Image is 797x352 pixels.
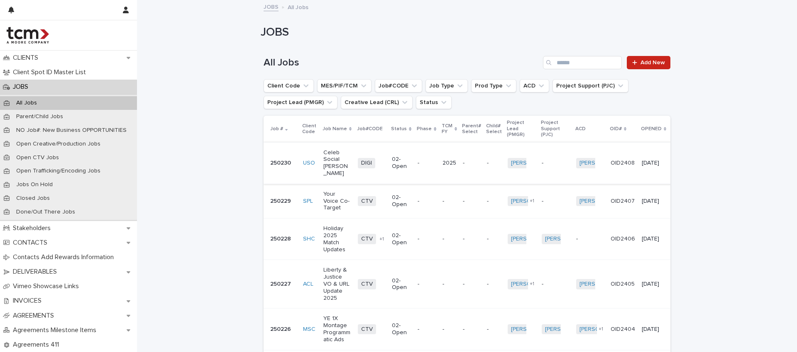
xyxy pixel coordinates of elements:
[599,327,603,332] span: + 1
[264,2,279,11] a: JOBS
[611,281,635,288] p: OID2405
[418,198,435,205] p: -
[611,235,635,243] p: OID2406
[303,326,315,333] a: MSC
[462,121,481,137] p: Parent# Select
[463,198,480,205] p: -
[530,282,534,286] span: + 1
[392,277,411,291] p: 02-Open
[10,282,86,290] p: Vimeo Showcase Links
[317,79,372,92] button: MES/PIF/TCM
[10,239,54,247] p: CONTACTS
[10,253,120,261] p: Contacts Add Rewards Information
[10,181,59,188] p: Jobs On Hold
[511,326,570,333] a: [PERSON_NAME]-TCM
[425,79,468,92] button: Job Type
[511,281,570,288] a: [PERSON_NAME]-TCM
[264,260,709,308] tr: 250227ACL Liberty & Justice VO & URL Update 2025CTV02-Open----[PERSON_NAME]-TCM +1-[PERSON_NAME]-...
[270,235,296,243] p: 250228
[641,60,665,66] span: Add New
[520,79,549,92] button: ACD
[341,96,413,109] button: Creative Lead (CRL)
[10,224,57,232] p: Stakeholders
[541,118,570,139] p: Project Support (PJC)
[487,160,501,167] p: -
[463,281,480,288] p: -
[443,281,456,288] p: -
[579,198,639,205] a: [PERSON_NAME]-TCM
[264,218,709,260] tr: 250228SHC Holiday 2025 Match UpdatesCTV+102-Open----[PERSON_NAME]-TCM [PERSON_NAME]-TCM -OID2406[...
[575,124,586,134] p: ACD
[358,324,376,335] span: CTV
[270,198,296,205] p: 250229
[417,124,432,134] p: Phase
[379,237,384,242] span: + 1
[545,235,604,243] a: [PERSON_NAME]-TCM
[511,198,570,205] a: [PERSON_NAME]-TCM
[579,160,639,167] a: [PERSON_NAME]-TCM
[375,79,422,92] button: Job#CODE
[358,196,376,206] span: CTV
[323,191,351,211] p: Your Voice Co-Target
[323,225,351,253] p: Holiday 2025 Match Updates
[543,56,622,69] input: Search
[264,57,540,69] h1: All Jobs
[323,267,351,301] p: Liberty & Justice VO & URL Update 2025
[303,160,315,167] a: USO
[487,281,501,288] p: -
[627,56,670,69] a: Add New
[611,326,635,333] p: OID2404
[302,121,318,137] p: Client Code
[642,235,665,243] p: [DATE]
[416,96,452,109] button: Status
[487,198,501,205] p: -
[463,160,480,167] p: -
[463,235,480,243] p: -
[392,156,411,170] p: 02-Open
[10,268,64,276] p: DELIVERABLES
[10,168,107,175] p: Open Trafficking/Encoding Jobs
[7,27,49,44] img: 4hMmSqQkux38exxPVZHQ
[530,199,534,204] span: + 1
[358,158,375,168] span: DIGI
[442,121,452,137] p: TCM FY
[392,194,411,208] p: 02-Open
[553,79,628,92] button: Project Support (PJC)
[542,160,570,167] p: -
[443,235,456,243] p: -
[288,2,308,11] p: All Jobs
[576,235,604,243] p: -
[270,160,296,167] p: 250230
[10,297,48,305] p: INVOICES
[443,326,456,333] p: -
[270,124,283,134] p: Job #
[10,100,44,107] p: All Jobs
[261,26,667,40] h1: JOBS
[323,124,347,134] p: Job Name
[10,113,70,120] p: Parent/Child Jobs
[418,160,435,167] p: -
[443,160,456,167] p: 2025
[443,198,456,205] p: -
[545,326,604,333] a: [PERSON_NAME]-TCM
[418,326,435,333] p: -
[611,160,635,167] p: OID2408
[10,127,133,134] p: NO Job#: New Business OPPORTUNITIES
[642,160,665,167] p: [DATE]
[10,326,103,334] p: Agreements Milestone Items
[511,160,570,167] a: [PERSON_NAME]-TCM
[391,124,407,134] p: Status
[270,326,296,333] p: 250226
[264,79,314,92] button: Client Code
[357,124,383,134] p: Job#CODE
[487,326,501,333] p: -
[611,198,635,205] p: OID2407
[10,68,93,76] p: Client Spot ID Master List
[358,234,376,244] span: CTV
[323,149,351,177] p: Celeb Social [PERSON_NAME]
[264,308,709,350] tr: 250226MSC YE 1X Montage Programmatic AdsCTV02-Open----[PERSON_NAME]-TCM [PERSON_NAME]-TCM [PERSON...
[10,341,66,349] p: Agreements 411
[486,121,502,137] p: Child# Select
[487,235,501,243] p: -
